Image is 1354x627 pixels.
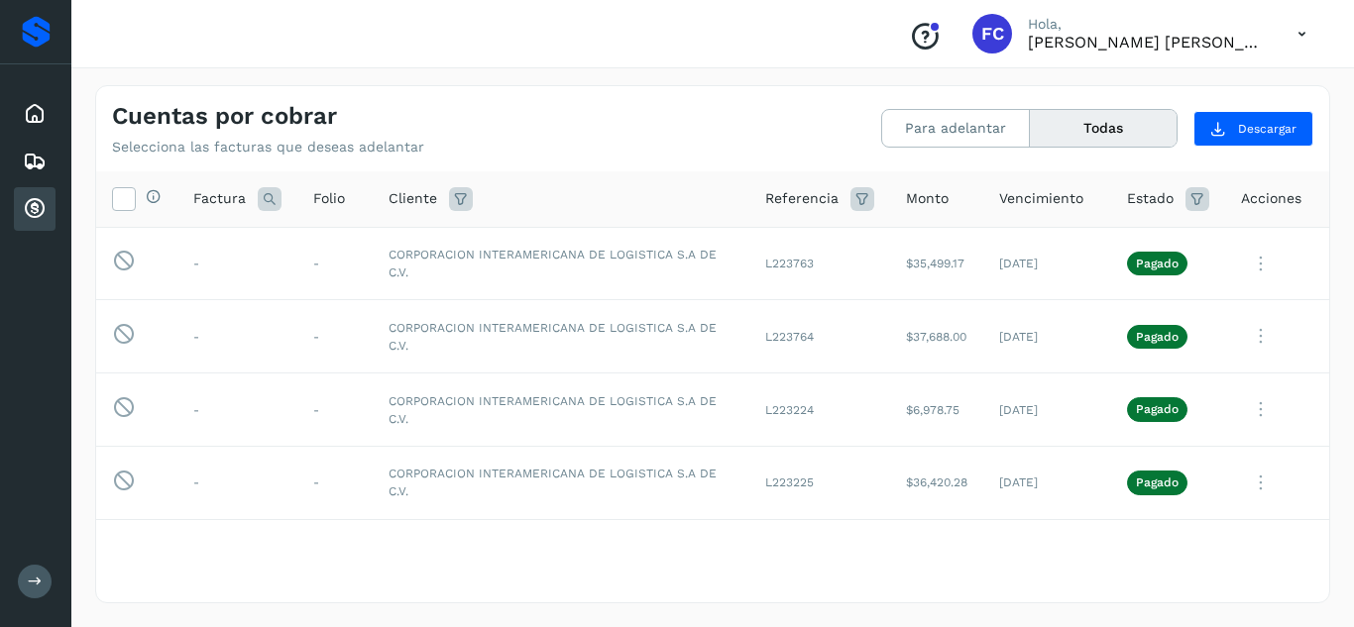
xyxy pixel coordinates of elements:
td: - [297,373,373,447]
td: - [177,446,297,519]
span: Descargar [1238,120,1297,138]
td: [DATE] [983,446,1111,519]
td: $7,202.76 [890,519,983,592]
td: $6,978.75 [890,373,983,447]
td: $37,688.00 [890,300,983,373]
td: - [297,446,373,519]
td: - [177,519,297,592]
td: L223225 [749,446,890,519]
td: L222741 [749,519,890,592]
span: Folio [313,188,345,209]
td: [DATE] [983,300,1111,373]
td: - [297,300,373,373]
td: $36,420.28 [890,446,983,519]
td: CORPORACION INTERAMERICANA DE LOGISTICA S.A DE C.V. [373,373,749,447]
span: Factura [193,188,246,209]
button: Para adelantar [882,110,1030,147]
td: - [177,373,297,447]
p: Pagado [1136,402,1179,416]
span: Estado [1127,188,1174,209]
td: CORPORACION INTERAMERICANA DE LOGISTICA S.A DE C.V. [373,446,749,519]
td: L223224 [749,373,890,447]
td: L223763 [749,227,890,300]
td: CORPORACION INTERAMERICANA DE LOGISTICA S.A DE C.V. [373,519,749,592]
span: Vencimiento [999,188,1083,209]
div: Embarques [14,140,56,183]
span: Acciones [1241,188,1301,209]
button: Todas [1030,110,1177,147]
td: [DATE] [983,519,1111,592]
td: - [297,227,373,300]
h4: Cuentas por cobrar [112,102,337,131]
span: Cliente [389,188,437,209]
td: - [297,519,373,592]
p: Pagado [1136,257,1179,270]
div: Cuentas por cobrar [14,187,56,231]
p: Hola, [1028,16,1266,33]
span: Referencia [765,188,839,209]
td: [DATE] [983,373,1111,447]
span: Monto [906,188,949,209]
td: - [177,300,297,373]
td: - [177,227,297,300]
p: Selecciona las facturas que deseas adelantar [112,139,424,156]
td: [DATE] [983,227,1111,300]
p: Pagado [1136,475,1179,489]
td: CORPORACION INTERAMERICANA DE LOGISTICA S.A DE C.V. [373,300,749,373]
td: L223764 [749,300,890,373]
p: Pagado [1136,330,1179,344]
p: FRANCO CUEVAS CLARA [1028,33,1266,52]
td: $35,499.17 [890,227,983,300]
button: Descargar [1193,111,1313,147]
td: CORPORACION INTERAMERICANA DE LOGISTICA S.A DE C.V. [373,227,749,300]
div: Inicio [14,92,56,136]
